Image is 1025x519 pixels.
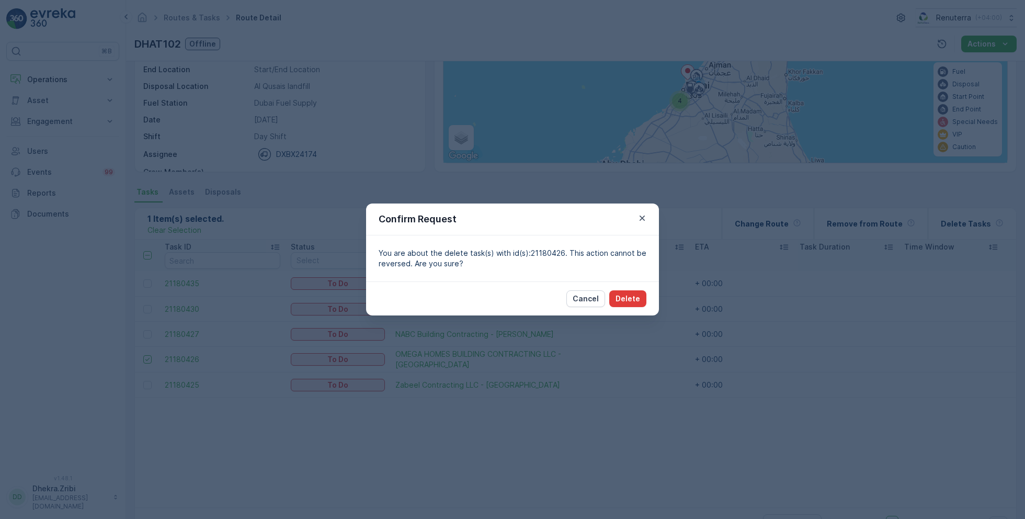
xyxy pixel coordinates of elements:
[566,290,605,307] button: Cancel
[616,294,640,304] p: Delete
[379,212,457,227] p: Confirm Request
[609,290,646,307] button: Delete
[379,248,646,269] p: You are about the delete task(s) with id(s):21180426. This action cannot be reversed. Are you sure?
[573,294,599,304] p: Cancel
